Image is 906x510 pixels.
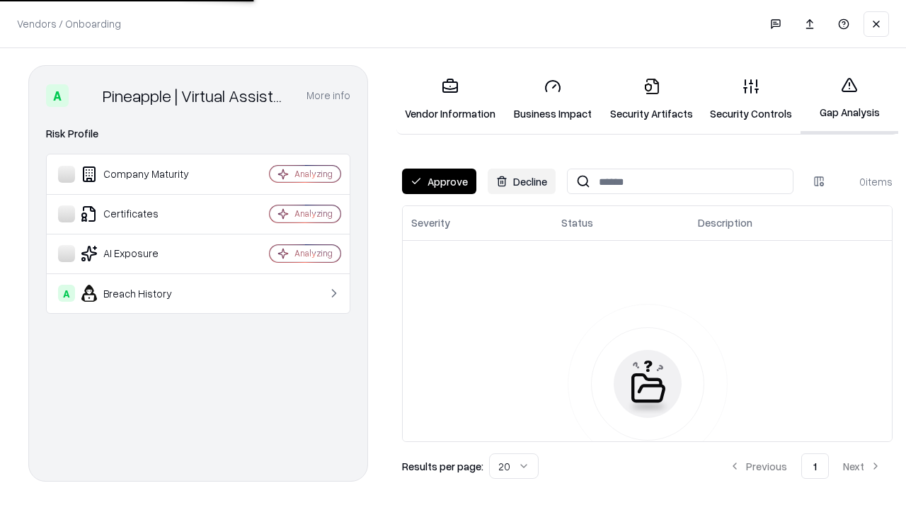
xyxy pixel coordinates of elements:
[294,168,333,180] div: Analyzing
[801,65,898,134] a: Gap Analysis
[701,67,801,132] a: Security Controls
[103,84,289,107] div: Pineapple | Virtual Assistant Agency
[58,166,227,183] div: Company Maturity
[46,84,69,107] div: A
[801,453,829,479] button: 1
[58,285,227,302] div: Breach History
[396,67,504,132] a: Vendor Information
[718,453,893,479] nav: pagination
[294,208,333,220] div: Analyzing
[46,125,350,142] div: Risk Profile
[58,245,227,262] div: AI Exposure
[402,459,483,474] p: Results per page:
[58,205,227,222] div: Certificates
[411,215,450,230] div: Severity
[504,67,602,132] a: Business Impact
[17,16,121,31] p: Vendors / Onboarding
[402,169,476,194] button: Approve
[698,215,752,230] div: Description
[306,83,350,108] button: More info
[294,247,333,259] div: Analyzing
[58,285,75,302] div: A
[602,67,701,132] a: Security Artifacts
[74,84,97,107] img: Pineapple | Virtual Assistant Agency
[836,174,893,189] div: 0 items
[561,215,593,230] div: Status
[488,169,556,194] button: Decline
